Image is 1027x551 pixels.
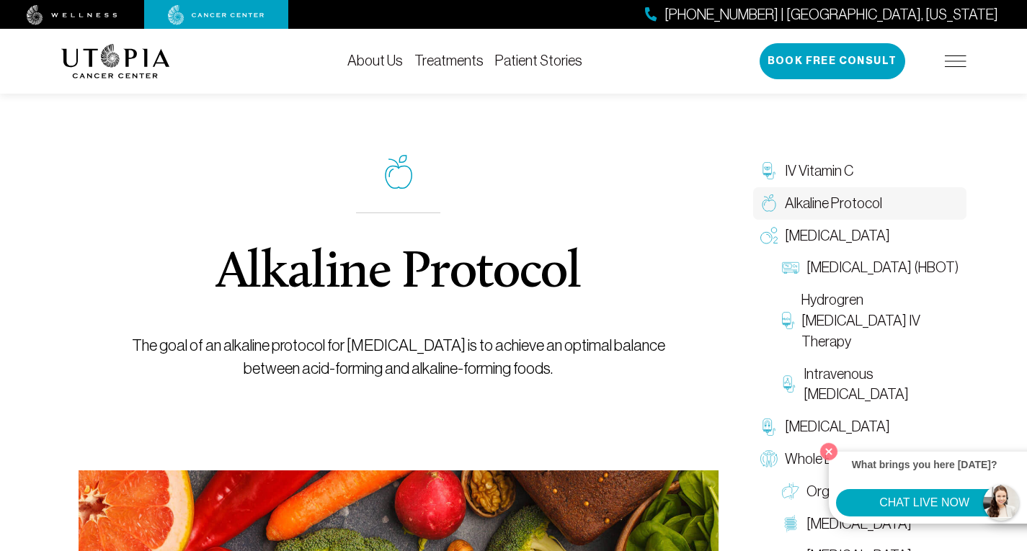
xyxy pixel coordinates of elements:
a: Intravenous [MEDICAL_DATA] [775,358,966,411]
a: [PHONE_NUMBER] | [GEOGRAPHIC_DATA], [US_STATE] [645,4,998,25]
strong: What brings you here [DATE]? [852,459,997,470]
span: [MEDICAL_DATA] [806,514,912,534]
span: [MEDICAL_DATA] (HBOT) [806,257,959,278]
button: CHAT LIVE NOW [836,489,1013,516]
a: About Us [347,53,403,68]
a: [MEDICAL_DATA] [775,508,966,540]
a: [MEDICAL_DATA] [753,220,966,252]
button: Close [817,439,841,464]
img: wellness [27,5,117,25]
span: [PHONE_NUMBER] | [GEOGRAPHIC_DATA], [US_STATE] [664,4,998,25]
span: IV Vitamin C [785,161,853,182]
a: IV Vitamin C [753,155,966,187]
img: Whole Body Detoxification [760,450,778,467]
span: Hydrogren [MEDICAL_DATA] IV Therapy [801,290,959,351]
span: Intravenous [MEDICAL_DATA] [804,364,959,406]
span: Whole Body Detoxification [785,449,939,470]
span: Alkaline Protocol [785,193,882,214]
img: Hyperbaric Oxygen Therapy (HBOT) [782,259,799,277]
span: [MEDICAL_DATA] [785,225,890,246]
h1: Alkaline Protocol [216,248,581,300]
a: Hydrogren [MEDICAL_DATA] IV Therapy [775,284,966,357]
button: Book Free Consult [760,43,905,79]
img: IV Vitamin C [760,162,778,179]
a: Organ Cleanse [775,475,966,508]
img: Hydrogren Peroxide IV Therapy [782,312,794,329]
a: [MEDICAL_DATA] [753,411,966,443]
img: Colon Therapy [782,515,799,532]
p: The goal of an alkaline protocol for [MEDICAL_DATA] is to achieve an optimal balance between acid... [111,334,685,380]
img: icon [385,155,412,189]
a: Whole Body Detoxification [753,443,966,475]
img: Intravenous Ozone Therapy [782,375,797,393]
a: Alkaline Protocol [753,187,966,220]
a: Treatments [414,53,484,68]
img: cancer center [168,5,264,25]
span: [MEDICAL_DATA] [785,416,890,437]
img: Oxygen Therapy [760,227,778,244]
span: Organ Cleanse [806,481,894,502]
img: icon-hamburger [945,55,966,67]
img: Chelation Therapy [760,418,778,436]
a: Patient Stories [495,53,582,68]
a: [MEDICAL_DATA] (HBOT) [775,251,966,284]
img: logo [61,44,170,79]
img: Alkaline Protocol [760,194,778,212]
img: Organ Cleanse [782,483,799,500]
